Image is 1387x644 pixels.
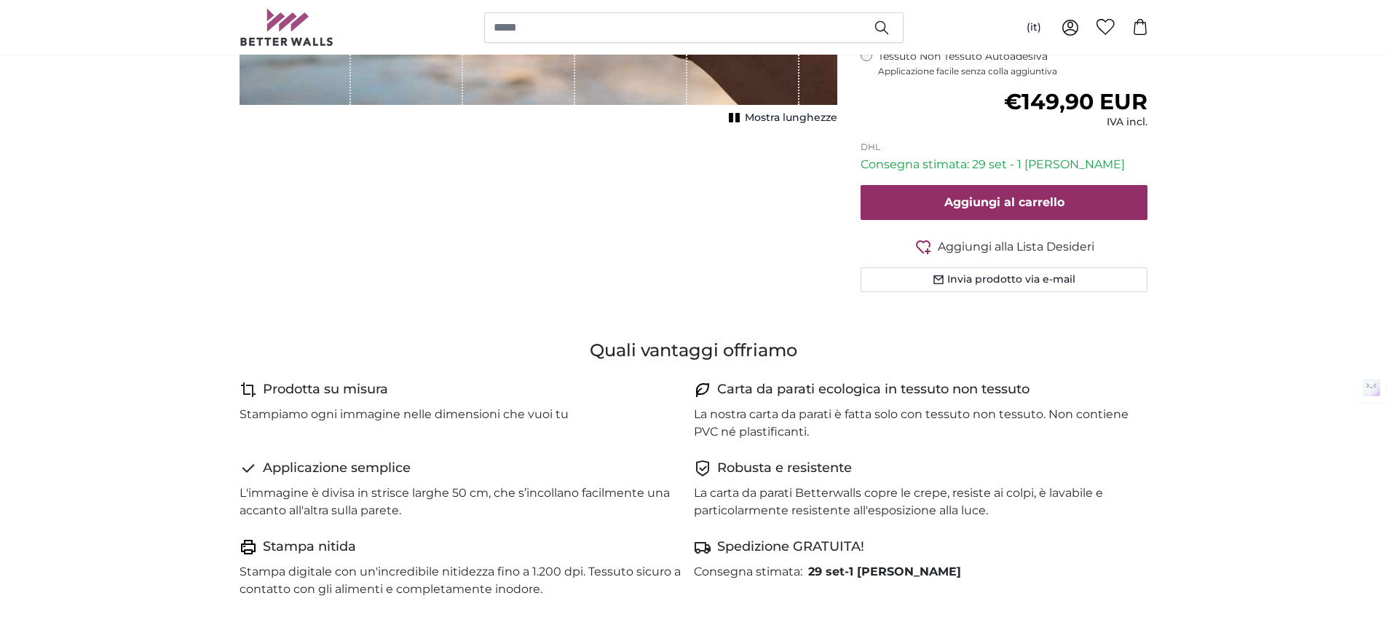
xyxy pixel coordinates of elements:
h4: Applicazione semplice [263,458,411,479]
h4: Prodotta su misura [263,380,388,400]
p: Consegna stimata: [694,563,802,581]
span: Aggiungi al carrello [944,195,1064,209]
p: Stampa digitale con un'incredibile nitidezza fino a 1.200 dpi. Tessuto sicuro a contatto con gli ... [240,563,682,598]
h4: Spedizione GRATUITA! [717,537,864,557]
p: L'immagine è divisa in strisce larghe 50 cm, che s’incollano facilmente una accanto all'altra sul... [240,484,682,519]
button: Aggiungi alla Lista Desideri [861,237,1148,256]
button: Aggiungi al carrello [861,185,1148,220]
img: Betterwalls [240,9,334,46]
label: Tessuto Non Tessuto Autoadesiva [878,50,1148,77]
span: 29 set [808,565,845,578]
h4: Stampa nitida [263,537,356,557]
span: 1 [PERSON_NAME] [849,565,961,578]
button: Invia prodotto via e-mail [861,267,1148,292]
span: Applicazione facile senza colla aggiuntiva [878,66,1148,77]
button: (it) [1015,15,1053,41]
p: La nostra carta da parati è fatta solo con tessuto non tessuto. Non contiene PVC né plastificanti. [694,406,1137,441]
p: DHL [861,141,1148,153]
div: IVA incl. [1004,115,1147,130]
h4: Robusta e resistente [717,458,852,479]
h4: Carta da parati ecologica in tessuto non tessuto [717,380,1030,400]
button: Mostra lunghezze [724,108,837,128]
p: Consegna stimata: 29 set - 1 [PERSON_NAME] [861,156,1148,173]
span: €149,90 EUR [1004,88,1147,115]
p: La carta da parati Betterwalls copre le crepe, resiste ai colpi, è lavabile e particolarmente res... [694,484,1137,519]
h3: Quali vantaggi offriamo [240,339,1148,362]
b: - [808,565,961,578]
span: Mostra lunghezze [745,111,837,125]
p: Stampiamo ogni immagine nelle dimensioni che vuoi tu [240,406,569,423]
span: Aggiungi alla Lista Desideri [938,238,1094,256]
